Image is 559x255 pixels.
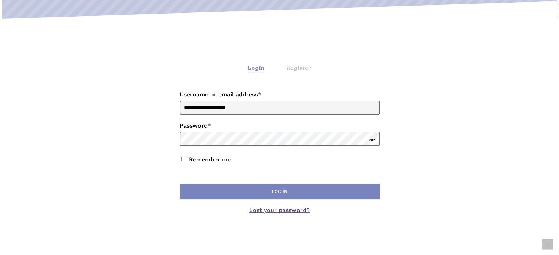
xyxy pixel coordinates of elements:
a: Back to top [542,239,553,250]
button: Log in [180,184,380,199]
label: Remember me [189,156,231,163]
div: Register [286,65,311,72]
label: Username or email address [180,89,380,101]
a: Lost your password? [249,207,310,214]
label: Password [180,120,380,132]
div: Login [248,65,264,72]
